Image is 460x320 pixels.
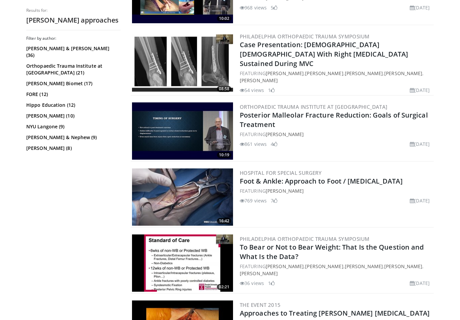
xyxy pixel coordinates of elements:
li: 1 [268,280,275,287]
li: [DATE] [410,141,430,148]
img: f852a533-d08d-49c9-8593-aa243ba945ee.300x170_q85_crop-smart_upscale.jpg [132,35,233,92]
li: 5 [271,4,277,11]
a: 10:19 [132,103,233,160]
a: The Event 2015 [240,302,281,309]
li: 7 [271,197,277,204]
img: c0f33d2c-ff1a-46e4-815e-c90548e8c577.300x170_q85_crop-smart_upscale.jpg [132,169,233,226]
a: Orthopaedic Trauma Institute at [GEOGRAPHIC_DATA] [240,104,388,110]
a: [PERSON_NAME] [384,263,422,270]
a: Approaches to Treating [PERSON_NAME] [MEDICAL_DATA] [240,309,430,318]
a: NYU Langone (9) [26,123,119,130]
a: [PERSON_NAME] Biomet (17) [26,80,119,87]
span: 10:19 [217,152,231,158]
a: To Bear or Not to Bear Weight: That Is the Question and What Is the Data? [240,243,424,261]
a: [PERSON_NAME] & Nephew (9) [26,134,119,141]
li: [DATE] [410,87,430,94]
img: 013a321e-08a9-4b66-a93f-e6922b756ffe.300x170_q85_crop-smart_upscale.jpg [132,235,233,292]
a: Hippo Education (12) [26,102,119,108]
a: Foot & Ankle: Approach to Foot / [MEDICAL_DATA] [240,177,403,186]
a: 02:21 [132,235,233,292]
a: [PERSON_NAME] [240,77,278,84]
a: 16:42 [132,169,233,226]
a: [PERSON_NAME] [266,188,304,194]
a: [PERSON_NAME] [266,70,304,77]
li: 968 views [240,4,267,11]
h2: [PERSON_NAME] approaches [26,16,121,25]
a: [PERSON_NAME] [266,131,304,138]
li: 4 [271,141,277,148]
div: FEATURING [240,188,432,195]
a: [PERSON_NAME] (8) [26,145,119,152]
li: [DATE] [410,4,430,11]
div: FEATURING [240,131,432,138]
h3: Filter by author: [26,36,121,41]
span: 10:02 [217,16,231,22]
li: 1 [268,87,275,94]
span: 16:42 [217,218,231,224]
li: [DATE] [410,280,430,287]
li: 861 views [240,141,267,148]
a: Case Presentation: [DEMOGRAPHIC_DATA] [DEMOGRAPHIC_DATA] With Right [MEDICAL_DATA] Sustained Duri... [240,40,408,68]
a: Philadelphia Orthopaedic Trauma Symposium [240,236,369,243]
li: 36 views [240,280,264,287]
li: 54 views [240,87,264,94]
li: 769 views [240,197,267,204]
li: [DATE] [410,197,430,204]
img: cf72a586-16a6-4fdb-847e-dce2527ec815.300x170_q85_crop-smart_upscale.jpg [132,103,233,160]
a: [PERSON_NAME] [384,70,422,77]
a: 08:58 [132,35,233,92]
a: [PERSON_NAME] [240,270,278,277]
a: Hospital for Special Surgery [240,170,322,177]
a: [PERSON_NAME] [305,70,343,77]
a: [PERSON_NAME] [266,263,304,270]
a: [PERSON_NAME] [345,70,383,77]
a: Orthopaedic Trauma Institute at [GEOGRAPHIC_DATA] (21) [26,63,119,76]
span: 02:21 [217,284,231,290]
a: [PERSON_NAME] (10) [26,113,119,119]
a: FORE (12) [26,91,119,98]
a: [PERSON_NAME] [305,263,343,270]
p: Results for: [26,8,121,13]
div: FEATURING , , , , [240,70,432,84]
a: Posterior Malleolar Fracture Reduction: Goals of Surgical Treatment [240,111,428,129]
span: 08:58 [217,86,231,92]
a: [PERSON_NAME] [345,263,383,270]
div: FEATURING , , , , [240,263,432,277]
a: [PERSON_NAME] & [PERSON_NAME] (36) [26,45,119,59]
a: Philadelphia Orthopaedic Trauma Symposium [240,33,369,40]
